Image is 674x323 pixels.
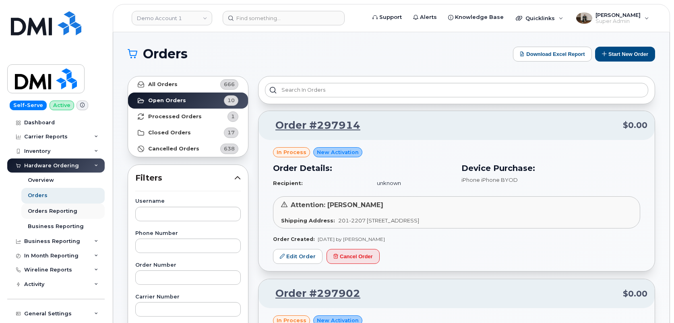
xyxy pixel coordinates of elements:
span: Attention: [PERSON_NAME] [291,201,383,209]
a: Closed Orders17 [128,125,248,141]
strong: Open Orders [148,97,186,104]
label: Carrier Number [135,294,241,300]
span: 10 [227,97,235,104]
h3: Device Purchase: [461,162,640,174]
span: 17 [227,129,235,136]
a: Edit Order [273,249,323,264]
label: Phone Number [135,231,241,236]
h3: Order Details: [273,162,452,174]
span: Filters [135,172,234,184]
a: All Orders666 [128,76,248,93]
a: Order #297914 [266,118,360,133]
strong: Cancelled Orders [148,146,199,152]
span: in process [277,148,306,156]
a: Cancelled Orders638 [128,141,248,157]
a: Order #297902 [266,286,360,301]
button: Start New Order [595,47,655,62]
a: Processed Orders1 [128,109,248,125]
span: Orders [143,48,188,60]
span: 1 [231,113,235,120]
span: 201-2207 [STREET_ADDRESS] [338,217,419,224]
span: 638 [224,145,235,152]
strong: Processed Orders [148,113,202,120]
button: Cancel Order [327,249,380,264]
span: 666 [224,80,235,88]
span: iPhone iPhone BYOD [461,177,518,183]
strong: Recipient: [273,180,303,186]
strong: All Orders [148,81,178,88]
label: Username [135,199,241,204]
span: $0.00 [623,288,647,300]
td: unknown [370,176,452,190]
span: New Activation [317,148,359,156]
strong: Order Created: [273,236,314,242]
strong: Closed Orders [148,130,191,136]
button: Download Excel Report [513,47,592,62]
label: Order Number [135,263,241,268]
strong: Shipping Address: [281,217,335,224]
input: Search in orders [265,83,648,97]
a: Open Orders10 [128,93,248,109]
span: $0.00 [623,119,647,131]
span: [DATE] by [PERSON_NAME] [318,236,385,242]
